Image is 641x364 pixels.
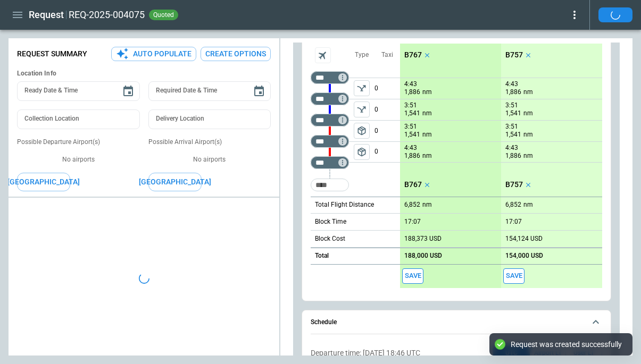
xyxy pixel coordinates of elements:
[354,123,370,139] span: Type of sector
[404,235,442,243] p: 188,373 USD
[311,135,349,148] div: Not found
[29,9,64,21] h1: Request
[404,50,422,60] p: B767
[505,50,523,60] p: B757
[311,92,349,105] div: Not found
[17,49,87,58] p: Request Summary
[354,101,370,117] button: left aligned
[315,234,345,243] p: Block Cost
[523,109,533,118] p: nm
[315,252,329,259] h6: Total
[402,268,423,284] button: Save
[311,156,349,169] div: Not found
[381,50,393,60] p: Taxi
[422,151,432,160] p: nm
[201,47,271,61] button: Create Options
[354,144,370,160] button: left aligned
[523,130,533,139] p: nm
[505,109,521,118] p: 1,541
[505,80,518,88] p: 4:43
[505,180,523,189] p: B757
[118,81,139,102] button: Choose date
[311,319,337,326] h6: Schedule
[404,201,420,209] p: 6,852
[374,99,400,120] p: 0
[315,217,346,226] p: Block Time
[404,130,420,139] p: 1,541
[404,123,417,131] p: 3:51
[505,151,521,160] p: 1,886
[404,218,421,226] p: 17:07
[404,180,422,189] p: B767
[523,151,533,160] p: nm
[505,235,543,243] p: 154,124 USD
[356,147,367,157] span: package_2
[374,142,400,162] p: 0
[404,144,417,152] p: 4:43
[355,50,369,60] p: Type
[148,173,202,191] button: [GEOGRAPHIC_DATA]
[311,114,349,126] div: Not found
[404,80,417,88] p: 4:43
[311,349,420,358] p: Departure time: [DATE] 18:46 UTC
[354,101,370,117] span: Type of sector
[17,155,140,164] p: No airports
[311,71,349,84] div: Not found
[311,179,349,191] div: Too short
[503,268,525,284] span: Save this aircraft quote and copy details to clipboard
[422,109,432,118] p: nm
[511,340,622,349] div: Request was created successfully
[404,252,442,260] p: 188,000 USD
[69,9,145,21] h2: REQ-2025-004075
[505,123,518,131] p: 3:51
[404,88,420,97] p: 1,886
[354,80,370,96] button: left aligned
[505,201,521,209] p: 6,852
[404,101,417,109] p: 3:51
[148,138,271,147] p: Possible Arrival Airport(s)
[505,144,518,152] p: 4:43
[404,109,420,118] p: 1,541
[17,138,140,147] p: Possible Departure Airport(s)
[315,200,374,209] p: Total Flight Distance
[356,125,367,136] span: package_2
[505,130,521,139] p: 1,541
[400,44,602,288] div: scrollable content
[505,218,522,226] p: 17:07
[404,151,420,160] p: 1,886
[354,144,370,160] span: Type of sector
[374,121,400,141] p: 0
[248,81,270,102] button: Choose date
[422,200,432,209] p: nm
[374,78,400,99] p: 0
[422,130,432,139] p: nm
[402,268,423,284] span: Save this aircraft quote and copy details to clipboard
[111,47,196,61] button: Auto Populate
[311,310,602,335] button: Schedule
[505,101,518,109] p: 3:51
[523,88,533,97] p: nm
[17,70,271,78] h6: Location Info
[315,47,331,63] span: Aircraft selection
[17,173,70,191] button: [GEOGRAPHIC_DATA]
[505,88,521,97] p: 1,886
[503,268,525,284] button: Save
[422,88,432,97] p: nm
[151,11,176,19] span: quoted
[354,123,370,139] button: left aligned
[148,155,271,164] p: No airports
[523,200,533,209] p: nm
[354,80,370,96] span: Type of sector
[505,252,543,260] p: 154,000 USD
